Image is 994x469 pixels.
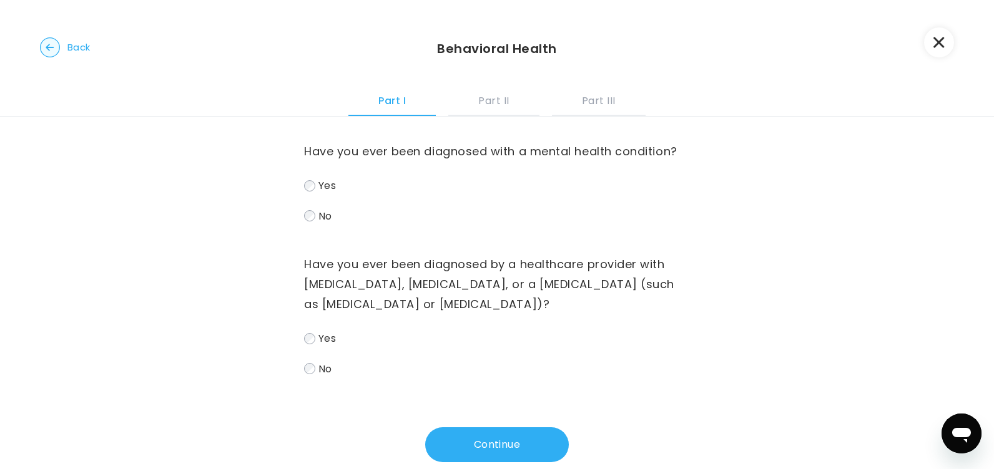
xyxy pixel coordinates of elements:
[942,413,982,453] iframe: Button to launch messaging window
[304,363,315,374] input: No
[437,40,556,57] h3: Behavioral Health
[318,208,332,223] span: No
[425,427,569,462] button: Continue
[40,37,91,57] button: Back
[304,142,690,162] label: Have you ever been diagnosed with a mental health condition?
[67,39,91,56] span: Back
[318,361,332,375] span: No
[348,82,436,116] button: Part I
[304,333,315,344] input: Yes
[304,254,690,314] label: Have you ever been diagnosed by a healthcare provider with [MEDICAL_DATA], [MEDICAL_DATA], or a [...
[318,178,336,193] span: Yes
[304,210,315,221] input: No
[304,180,315,191] input: Yes
[552,82,646,116] button: Part III
[448,82,539,116] button: Part II
[318,331,336,346] span: Yes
